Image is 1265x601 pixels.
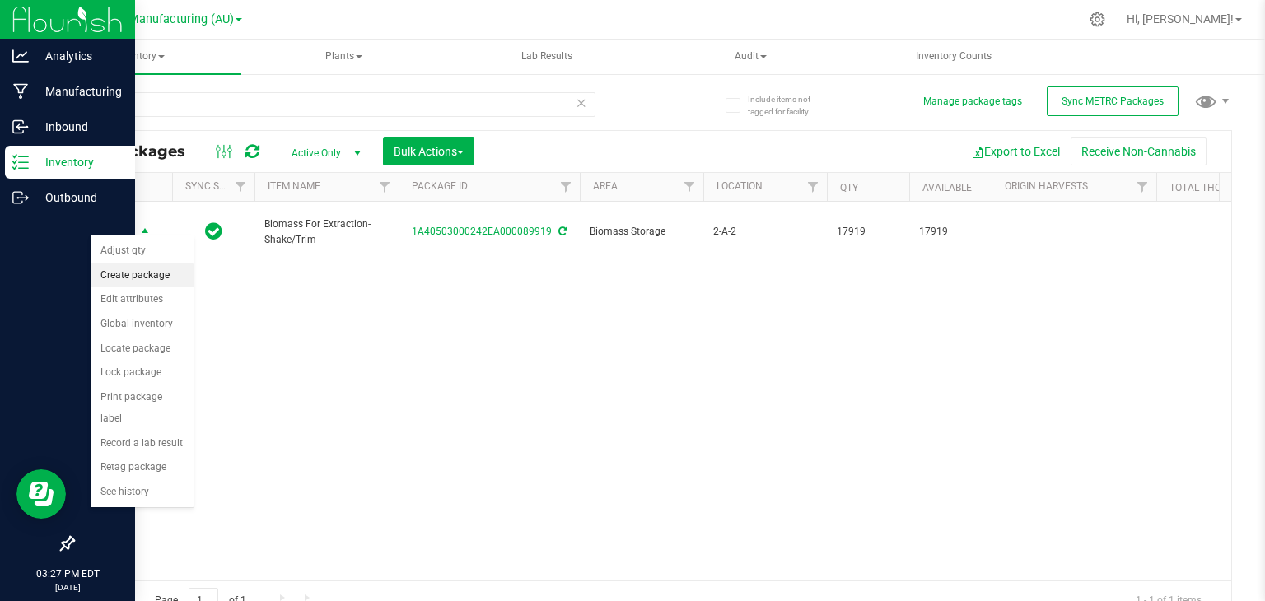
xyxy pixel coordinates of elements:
span: Clear [576,92,587,114]
li: Create package [91,263,194,288]
li: See history [91,480,194,505]
input: Search Package ID, Item Name, SKU, Lot or Part Number... [72,92,595,117]
span: Bulk Actions [394,145,464,158]
a: Location [717,180,763,192]
span: 17919 [837,224,899,240]
a: Filter [227,173,254,201]
p: Analytics [29,46,128,66]
inline-svg: Manufacturing [12,83,29,100]
a: Available [922,182,972,193]
p: 03:27 PM EDT [7,566,128,581]
p: Outbound [29,188,128,207]
span: Hi, [PERSON_NAME]! [1127,12,1234,26]
a: Inventory [40,40,241,74]
p: Manufacturing [29,82,128,101]
a: Plants [243,40,445,74]
li: Global inventory [91,312,194,337]
li: Adjust qty [91,239,194,263]
inline-svg: Inventory [12,154,29,170]
a: Qty [840,182,858,193]
a: 1A40503000242EA000089919 [412,226,552,237]
div: Manage settings [1087,12,1108,27]
button: Bulk Actions [383,137,474,165]
inline-svg: Inbound [12,119,29,135]
span: Biomass Storage [590,224,693,240]
li: Record a lab result [91,431,194,456]
inline-svg: Outbound [12,189,29,206]
span: Include items not tagged for facility [748,93,830,118]
a: Audit [650,40,852,74]
span: Plants [244,40,444,73]
a: Filter [1129,173,1156,201]
p: Inventory [29,152,128,172]
p: Inbound [29,117,128,137]
li: Retag package [91,455,194,480]
a: Filter [676,173,703,201]
span: Sync from Compliance System [556,226,567,237]
button: Sync METRC Packages [1047,86,1179,116]
span: Sync METRC Packages [1062,96,1164,107]
span: 2-A-2 [713,224,817,240]
a: Item Name [268,180,320,192]
a: Total THC% [1169,182,1229,193]
a: Filter [371,173,399,201]
a: Origin Harvests [1005,180,1088,192]
span: Audit [651,40,851,73]
span: 17919 [919,224,982,240]
li: Locate package [91,337,194,361]
a: Filter [800,173,827,201]
span: Stash Manufacturing (AU) [95,12,234,26]
iframe: Resource center [16,469,66,519]
span: Biomass For Extraction-Shake/Trim [264,217,389,248]
a: Sync Status [185,180,249,192]
p: [DATE] [7,581,128,594]
a: Lab Results [446,40,648,74]
button: Export to Excel [960,137,1071,165]
li: Print package label [91,385,194,431]
a: Filter [553,173,580,201]
button: Manage package tags [923,95,1022,109]
inline-svg: Analytics [12,48,29,64]
li: Edit attributes [91,287,194,312]
a: Area [593,180,618,192]
span: Lab Results [499,49,595,63]
span: select [135,221,156,244]
span: All Packages [86,142,202,161]
span: In Sync [205,220,222,243]
span: Inventory Counts [894,49,1014,63]
li: Lock package [91,361,194,385]
a: Package ID [412,180,468,192]
button: Receive Non-Cannabis [1071,137,1207,165]
a: Inventory Counts [853,40,1055,74]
